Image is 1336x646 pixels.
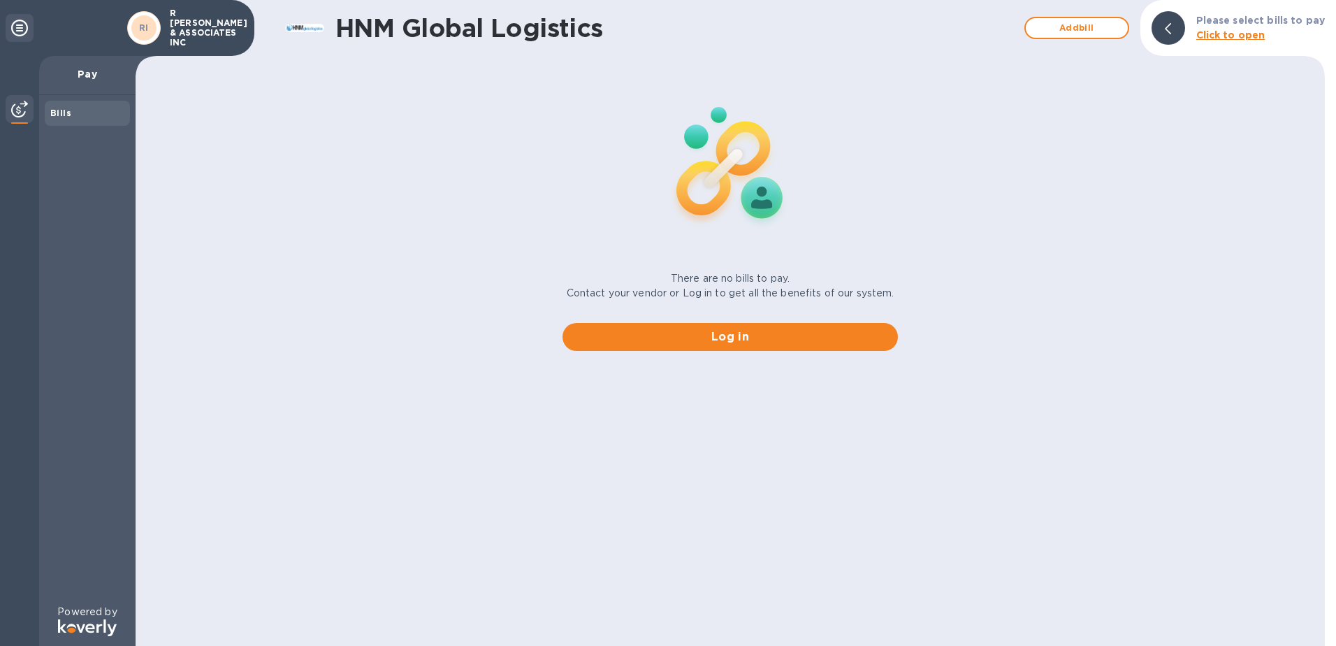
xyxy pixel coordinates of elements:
[50,67,124,81] p: Pay
[58,619,117,636] img: Logo
[1196,29,1265,41] b: Click to open
[1196,15,1325,26] b: Please select bills to pay
[567,271,894,301] p: There are no bills to pay. Contact your vendor or Log in to get all the benefits of our system.
[57,605,117,619] p: Powered by
[170,8,240,48] p: R [PERSON_NAME] & ASSOCIATES INC
[1037,20,1117,36] span: Add bill
[50,108,71,118] b: Bills
[1024,17,1129,39] button: Addbill
[139,22,149,33] b: RI
[335,13,1017,43] h1: HNM Global Logistics
[562,323,898,351] button: Log in
[574,329,887,345] span: Log in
